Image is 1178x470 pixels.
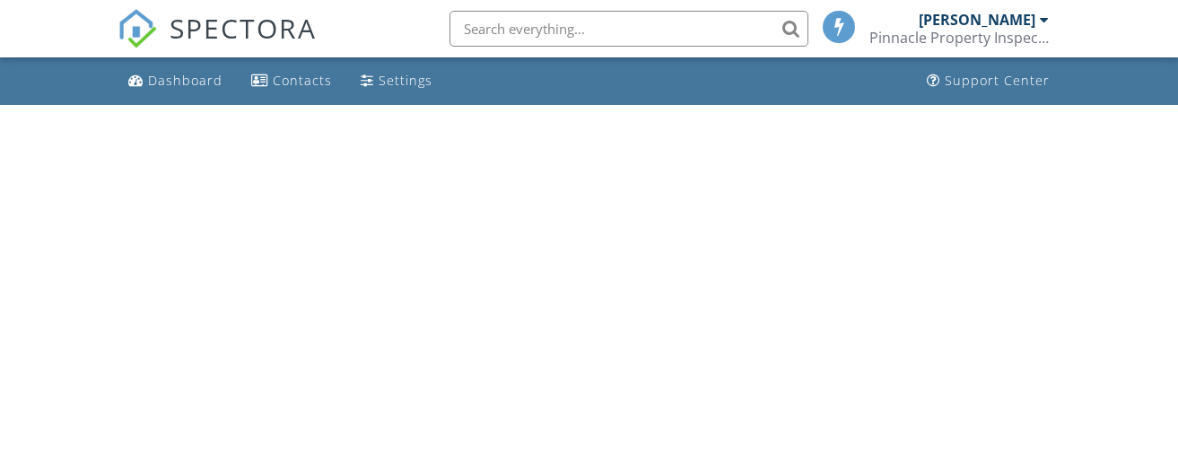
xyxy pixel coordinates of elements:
[353,65,440,98] a: Settings
[244,65,339,98] a: Contacts
[118,24,317,62] a: SPECTORA
[148,72,223,89] div: Dashboard
[920,65,1057,98] a: Support Center
[379,72,432,89] div: Settings
[118,9,157,48] img: The Best Home Inspection Software - Spectora
[121,65,230,98] a: Dashboard
[869,29,1049,47] div: Pinnacle Property Inspections
[449,11,808,47] input: Search everything...
[945,72,1050,89] div: Support Center
[170,9,317,47] span: SPECTORA
[273,72,332,89] div: Contacts
[919,11,1035,29] div: [PERSON_NAME]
